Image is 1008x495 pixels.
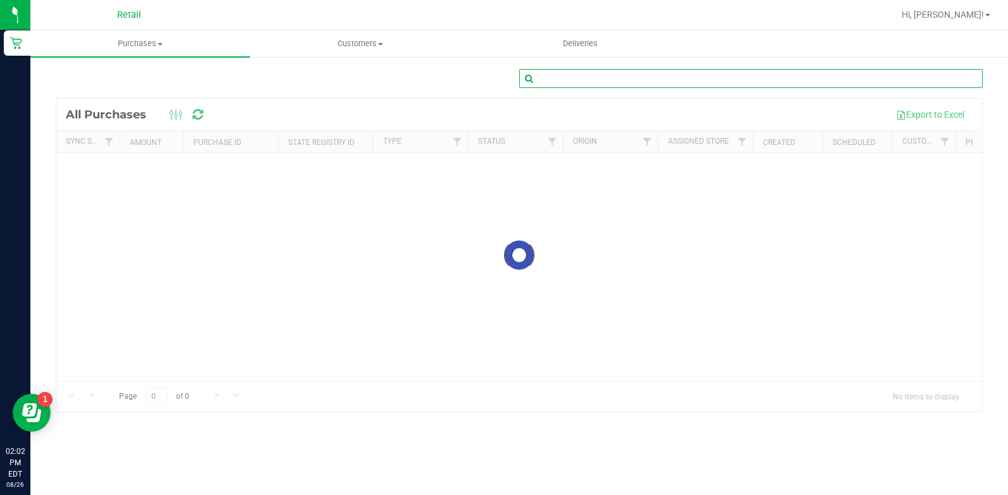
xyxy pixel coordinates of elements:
a: Customers [250,30,470,57]
inline-svg: Retail [9,37,22,49]
span: Customers [251,38,469,49]
iframe: Resource center unread badge [37,392,53,407]
span: Purchases [30,38,250,49]
p: 08/26 [6,480,25,489]
iframe: Resource center [13,394,51,432]
input: Search Purchase ID, Original ID, State Registry ID or Customer Name... [519,69,983,88]
a: Deliveries [470,30,690,57]
span: Deliveries [546,38,615,49]
span: Hi, [PERSON_NAME]! [902,9,984,20]
a: Purchases [30,30,250,57]
p: 02:02 PM EDT [6,446,25,480]
span: Retail [117,9,141,20]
